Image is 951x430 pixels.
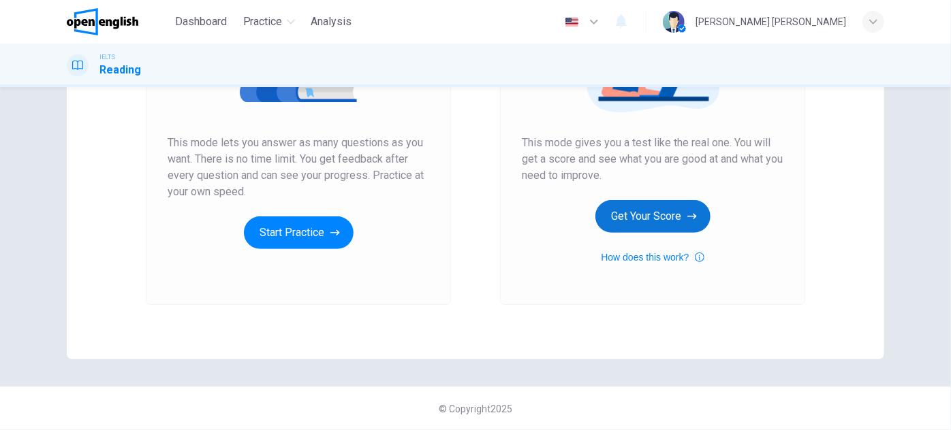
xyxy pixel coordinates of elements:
[563,17,580,27] img: en
[99,52,115,62] span: IELTS
[175,14,227,30] span: Dashboard
[306,10,358,34] button: Analysis
[168,135,429,200] span: This mode lets you answer as many questions as you want. There is no time limit. You get feedback...
[243,14,283,30] span: Practice
[170,10,232,34] button: Dashboard
[663,11,685,33] img: Profile picture
[244,216,354,249] button: Start Practice
[601,249,704,265] button: How does this work?
[99,62,141,78] h1: Reading
[696,14,846,30] div: [PERSON_NAME] [PERSON_NAME]
[439,403,512,414] span: © Copyright 2025
[67,8,138,35] img: OpenEnglish logo
[67,8,170,35] a: OpenEnglish logo
[238,10,300,34] button: Practice
[595,200,711,233] button: Get Your Score
[522,135,783,184] span: This mode gives you a test like the real one. You will get a score and see what you are good at a...
[311,14,352,30] span: Analysis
